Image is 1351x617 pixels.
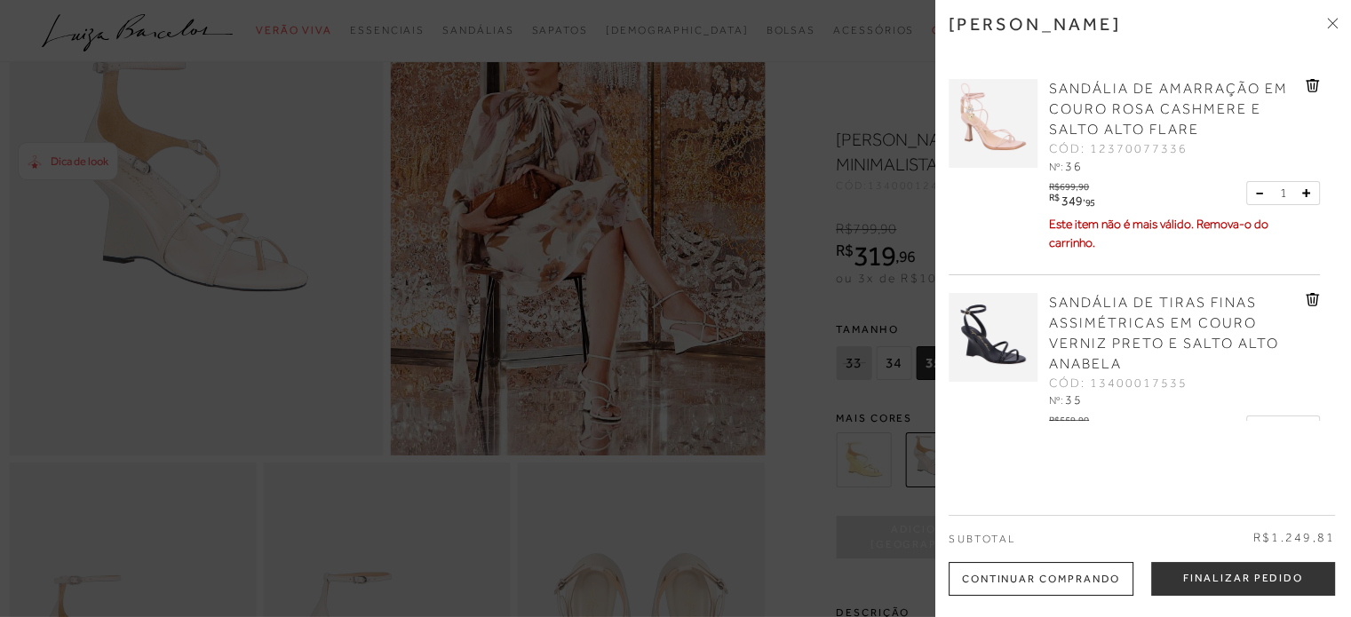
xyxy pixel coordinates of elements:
span: 95 [1085,197,1095,208]
a: SANDÁLIA DE TIRAS FINAS ASSIMÉTRICAS EM COURO VERNIZ PRETO E SALTO ALTO ANABELA [1049,293,1301,375]
span: 1 [1279,184,1286,202]
span: Nº: [1049,394,1063,407]
span: 1 [1279,418,1286,437]
i: R$ [1049,193,1059,202]
span: CÓD: 12370077336 [1049,140,1188,158]
span: CÓD: 13400017535 [1049,375,1188,392]
span: SANDÁLIA DE AMARRAÇÃO EM COURO ROSA CASHMERE E SALTO ALTO FLARE [1049,81,1288,138]
span: Este item não é mais válido. Remova-o do carrinho. [1049,217,1268,249]
div: Continuar Comprando [949,562,1133,596]
h3: [PERSON_NAME] [949,13,1121,35]
span: Subtotal [949,533,1015,545]
div: R$559,90 [1049,410,1098,425]
i: , [1083,193,1095,202]
span: 349 [1061,194,1083,208]
span: Nº: [1049,161,1063,173]
div: R$699,90 [1049,177,1098,192]
img: SANDÁLIA DE AMARRAÇÃO EM COURO ROSA CASHMERE E SALTO ALTO FLARE [949,79,1037,168]
span: 36 [1065,159,1083,173]
span: R$1.249,81 [1253,529,1335,547]
img: SANDÁLIA DE TIRAS FINAS ASSIMÉTRICAS EM COURO VERNIZ PRETO E SALTO ALTO ANABELA [949,293,1037,382]
span: 35 [1065,392,1083,407]
button: Finalizar Pedido [1151,562,1335,596]
a: SANDÁLIA DE AMARRAÇÃO EM COURO ROSA CASHMERE E SALTO ALTO FLARE [1049,79,1301,140]
span: SANDÁLIA DE TIRAS FINAS ASSIMÉTRICAS EM COURO VERNIZ PRETO E SALTO ALTO ANABELA [1049,295,1279,372]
